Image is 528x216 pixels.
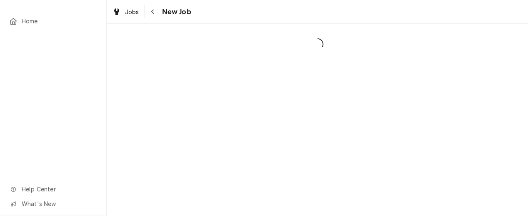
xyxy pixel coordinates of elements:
span: Help Center [22,185,96,193]
span: Home [22,17,97,25]
a: Jobs [109,5,143,19]
button: Navigate back [146,5,160,18]
span: Jobs [125,8,139,16]
a: Go to Help Center [5,182,101,196]
span: New Job [160,6,191,18]
span: Loading... [107,35,528,53]
a: Go to What's New [5,197,101,211]
span: What's New [22,199,96,208]
a: Home [5,14,101,28]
